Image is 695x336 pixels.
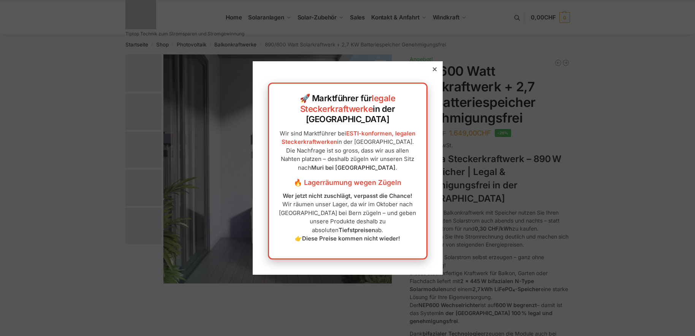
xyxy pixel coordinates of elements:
strong: Muri bei [GEOGRAPHIC_DATA] [311,164,396,171]
p: Wir sind Marktführer bei in der [GEOGRAPHIC_DATA]. Die Nachfrage ist so gross, dass wir aus allen... [277,129,419,172]
strong: Wer jetzt nicht zuschlägt, verpasst die Chance! [283,192,412,199]
strong: Diese Preise kommen nicht wieder! [302,235,400,242]
a: legale Steckerkraftwerke [300,93,396,114]
strong: Tiefstpreisen [339,226,375,234]
h2: 🚀 Marktführer für in der [GEOGRAPHIC_DATA] [277,93,419,125]
a: ESTI-konformen, legalen Steckerkraftwerken [282,130,416,146]
h3: 🔥 Lagerräumung wegen Zügeln [277,178,419,188]
p: Wir räumen unser Lager, da wir im Oktober nach [GEOGRAPHIC_DATA] bei Bern zügeln – und geben unse... [277,192,419,243]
